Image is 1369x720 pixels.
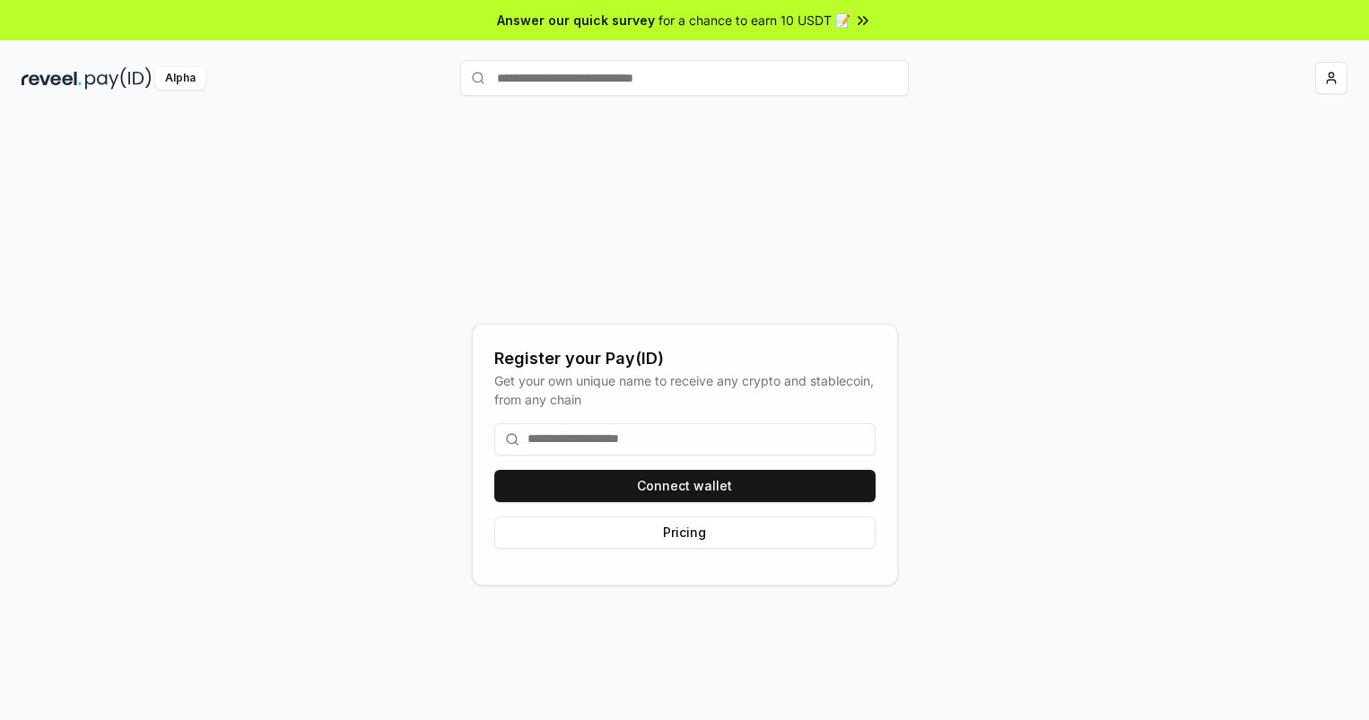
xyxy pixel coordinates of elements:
div: Get your own unique name to receive any crypto and stablecoin, from any chain [494,371,876,409]
button: Pricing [494,516,876,549]
button: Connect wallet [494,470,876,502]
span: Answer our quick survey [497,11,655,30]
span: for a chance to earn 10 USDT 📝 [658,11,850,30]
img: reveel_dark [22,67,82,90]
img: pay_id [85,67,152,90]
div: Alpha [155,67,205,90]
div: Register your Pay(ID) [494,346,876,371]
